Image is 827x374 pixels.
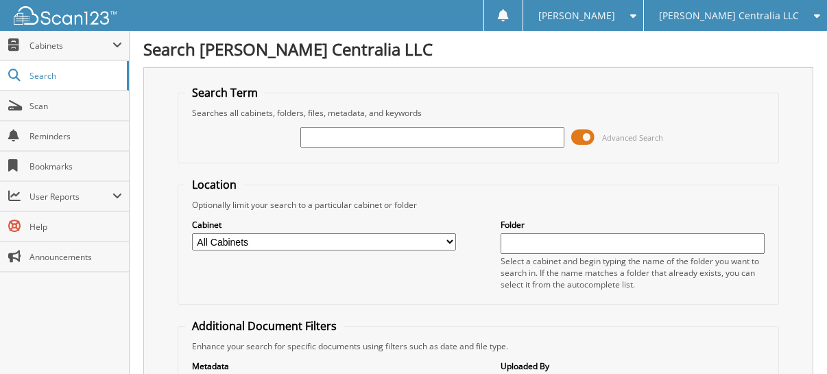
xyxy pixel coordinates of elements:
h1: Search [PERSON_NAME] Centralia LLC [143,38,813,60]
legend: Search Term [185,85,265,100]
label: Cabinet [192,219,456,231]
span: Reminders [29,130,122,142]
span: [PERSON_NAME] [538,12,615,20]
div: Searches all cabinets, folders, files, metadata, and keywords [185,107,771,119]
legend: Additional Document Filters [185,318,344,334]
span: Announcements [29,251,122,263]
span: Cabinets [29,40,112,51]
span: Advanced Search [602,132,663,143]
img: scan123-logo-white.svg [14,6,117,25]
legend: Location [185,177,243,192]
span: Search [29,70,120,82]
span: Help [29,221,122,233]
span: Scan [29,100,122,112]
label: Folder [501,219,765,231]
span: Bookmarks [29,161,122,172]
div: Optionally limit your search to a particular cabinet or folder [185,199,771,211]
div: Select a cabinet and begin typing the name of the folder you want to search in. If the name match... [501,255,765,290]
div: Enhance your search for specific documents using filters such as date and file type. [185,340,771,352]
span: [PERSON_NAME] Centralia LLC [659,12,799,20]
label: Uploaded By [501,360,765,372]
span: User Reports [29,191,112,202]
label: Metadata [192,360,456,372]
